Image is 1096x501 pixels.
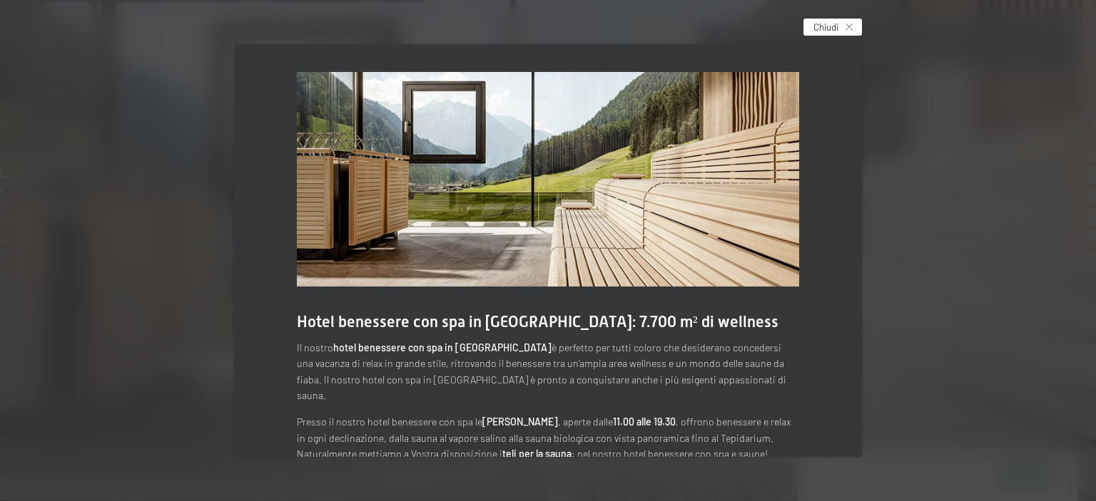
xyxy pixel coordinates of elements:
[813,21,838,33] span: Chiudi
[297,340,799,404] p: Il nostro è perfetto per tutti coloro che desiderano concedersi una vacanza di relax in grande st...
[297,313,778,331] span: Hotel benessere con spa in [GEOGRAPHIC_DATA]: 7.700 m² di wellness
[482,415,558,428] strong: [PERSON_NAME]
[613,415,676,428] strong: 11.00 alle 19.30
[502,448,572,460] strong: teli per la sauna
[297,414,799,463] p: Presso il nostro hotel benessere con spa le , aperte dalle , offrono benessere e relax in ogni de...
[297,72,799,286] img: Hotel benessere - Sauna - Relax - Valle Aurina
[333,341,552,353] strong: hotel benessere con spa in [GEOGRAPHIC_DATA]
